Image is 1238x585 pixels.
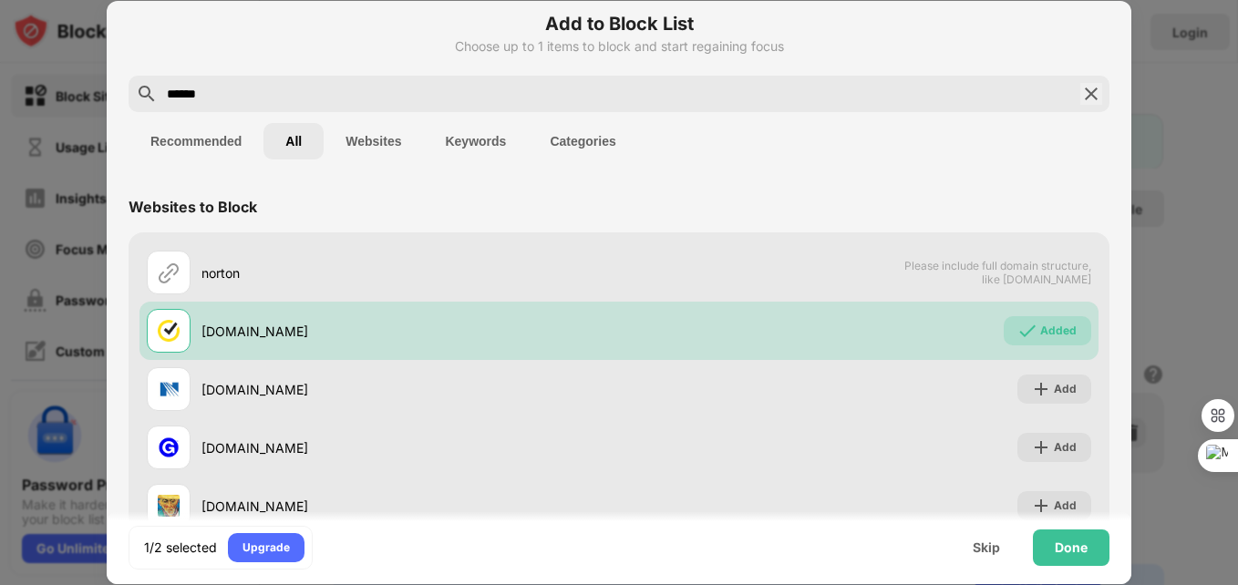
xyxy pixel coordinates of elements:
h6: Add to Block List [129,10,1109,37]
div: Websites to Block [129,198,257,216]
button: Keywords [423,123,528,159]
img: url.svg [158,262,180,283]
img: favicons [158,436,180,458]
img: search.svg [136,83,158,105]
span: Please include full domain structure, like [DOMAIN_NAME] [903,259,1091,286]
img: search-close [1080,83,1102,105]
img: favicons [158,495,180,517]
button: Websites [324,123,423,159]
img: favicons [158,320,180,342]
div: Add [1054,438,1077,457]
div: Add [1054,497,1077,515]
div: [DOMAIN_NAME] [201,322,619,341]
div: [DOMAIN_NAME] [201,380,619,399]
div: [DOMAIN_NAME] [201,497,619,516]
div: Add [1054,380,1077,398]
button: Categories [528,123,637,159]
div: 1/2 selected [144,539,217,557]
div: Done [1055,540,1088,555]
div: [DOMAIN_NAME] [201,438,619,457]
div: norton [201,263,619,282]
button: Recommended [129,123,263,159]
div: Added [1040,322,1077,340]
img: favicons [158,378,180,400]
div: Skip [973,540,1000,555]
div: Choose up to 1 items to block and start regaining focus [129,39,1109,54]
button: All [263,123,324,159]
div: Upgrade [242,539,290,557]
